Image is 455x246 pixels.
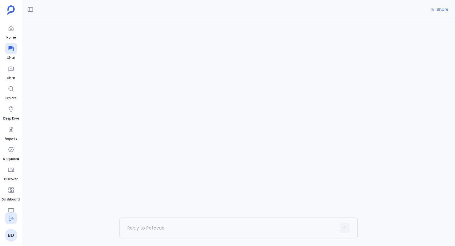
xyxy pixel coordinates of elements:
a: Explore [5,83,17,101]
a: Dashboard [2,184,20,202]
span: Explore [5,96,17,101]
button: Share [427,5,452,14]
span: Chat [5,76,17,81]
img: petavue logo [7,5,15,15]
span: Discover [4,177,18,182]
span: Requests [3,157,19,162]
span: Home [5,35,17,40]
span: Conversation not found [119,35,358,42]
span: Chat [5,55,17,60]
a: Templates [2,205,20,222]
span: Dashboard [2,197,20,202]
a: Deep Dive [3,103,19,121]
span: Reports [5,136,17,141]
a: Home [5,22,17,40]
span: Deep Dive [3,116,19,121]
span: Share [437,7,448,12]
a: BD [5,229,17,242]
a: Reports [5,124,17,141]
a: Chat [5,63,17,81]
a: Discover [4,164,18,182]
a: Requests [3,144,19,162]
a: Chat [5,43,17,60]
